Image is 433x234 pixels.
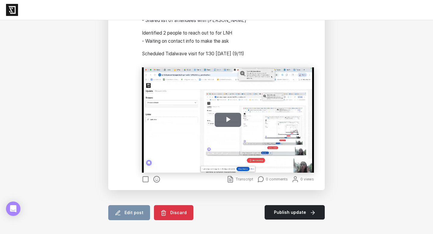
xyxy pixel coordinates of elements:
[235,177,253,181] span: Transcript
[142,67,314,173] div: Video Player
[274,210,306,215] span: Publish update
[124,210,143,215] span: Edit post
[6,4,18,16] img: logo-6ba331977e59facfbff2947a2e854c94a5e6b03243a11af005d3916e8cc67d17.png
[266,177,288,181] span: 0 comments
[108,205,150,220] a: Edit post
[300,177,314,181] span: 0 views
[214,112,241,127] button: Play Video
[142,50,314,58] p: Scheduled Tidalwave visit for 1:30 [DATE] (9/11)
[154,205,193,220] a: Discard
[6,202,20,216] div: Open Intercom Messenger
[170,210,187,215] span: Discard
[265,205,325,220] button: Publish update
[142,29,314,45] p: Identified 2 people to reach out to for LNH - Waiting on contact info to make the ask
